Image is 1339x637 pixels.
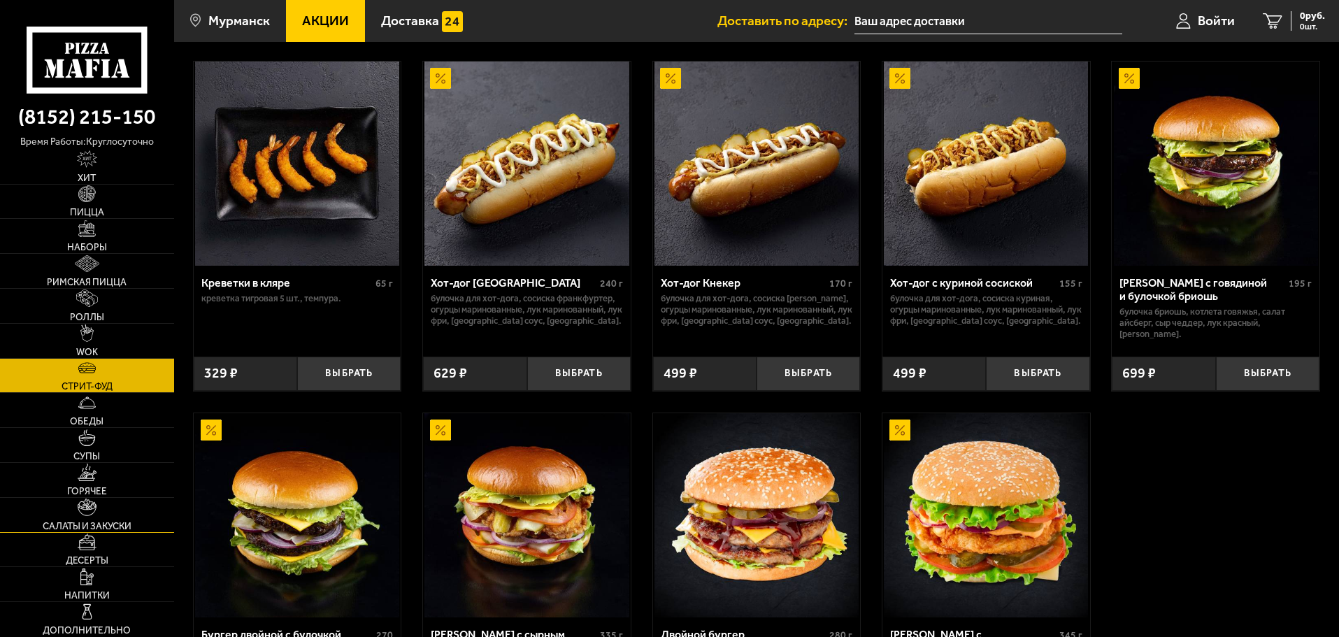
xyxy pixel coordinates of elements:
p: булочка для хот-дога, сосиска Франкфуртер, огурцы маринованные, лук маринованный, лук фри, [GEOGR... [431,293,623,327]
p: креветка тигровая 5 шт., темпура. [201,293,394,304]
span: Доставка [381,14,439,27]
span: 329 ₽ [204,366,238,380]
span: 629 ₽ [434,366,467,380]
p: булочка для хот-дога, сосиска [PERSON_NAME], огурцы маринованные, лук маринованный, лук фри, [GEO... [661,293,853,327]
div: Хот-дог [GEOGRAPHIC_DATA] [431,276,596,289]
div: Хот-дог Кнекер [661,276,826,289]
button: Выбрать [1216,357,1319,391]
span: Хит [78,173,96,183]
span: 240 г [600,278,623,289]
button: Выбрать [527,357,631,391]
a: АкционныйБургер с цыпленком и сырным соусом [882,413,1090,617]
a: Креветки в кляре [194,62,401,266]
span: Напитки [64,591,110,601]
span: Пицца [70,208,104,217]
span: Салаты и закуски [43,522,131,531]
span: Стрит-фуд [62,382,113,392]
span: Горячее [67,487,107,496]
a: АкционныйБургер куриный с сырным соусом и булочкой бриошь [423,413,631,617]
a: АкционныйХот-дог Кнекер [653,62,861,266]
span: 499 ₽ [893,366,926,380]
span: 155 г [1059,278,1082,289]
img: Акционный [1119,68,1140,89]
span: Наборы [67,243,107,252]
img: Акционный [660,68,681,89]
div: Хот-дог с куриной сосиской [890,276,1056,289]
span: 195 г [1289,278,1312,289]
span: Римская пицца [47,278,127,287]
span: Роллы [70,313,104,322]
img: Акционный [889,420,910,441]
a: АкционныйБургер двойной с булочкой бриошь [194,413,401,617]
a: АкционныйХот-дог Франкфуртер [423,62,631,266]
img: Бургер двойной с булочкой бриошь [195,413,399,617]
img: Бургер куриный с сырным соусом и булочкой бриошь [424,413,629,617]
span: Войти [1198,14,1235,27]
img: 15daf4d41897b9f0e9f617042186c801.svg [442,11,463,32]
a: АкционныйХот-дог с куриной сосиской [882,62,1090,266]
img: Бургер с цыпленком и сырным соусом [884,413,1088,617]
span: Супы [73,452,100,461]
span: 699 ₽ [1122,366,1156,380]
img: Акционный [201,420,222,441]
img: Хот-дог Кнекер [654,62,859,266]
img: Хот-дог Франкфуртер [424,62,629,266]
img: Бургер с говядиной и булочкой бриошь [1114,62,1318,266]
input: Ваш адрес доставки [854,8,1122,34]
span: 0 руб. [1300,11,1325,21]
p: булочка для хот-дога, сосиска куриная, огурцы маринованные, лук маринованный, лук фри, [GEOGRAPHI... [890,293,1082,327]
a: Двойной бургер [653,413,861,617]
span: 0 шт. [1300,22,1325,31]
img: Акционный [889,68,910,89]
button: Выбрать [986,357,1089,391]
span: Акции [302,14,349,27]
button: Выбрать [757,357,860,391]
span: 65 г [375,278,393,289]
img: Акционный [430,420,451,441]
img: Акционный [430,68,451,89]
a: АкционныйБургер с говядиной и булочкой бриошь [1112,62,1319,266]
span: Доставить по адресу: [717,14,854,27]
span: Мурманск [208,14,270,27]
img: Двойной бургер [654,413,859,617]
span: WOK [76,348,98,357]
span: 170 г [829,278,852,289]
div: [PERSON_NAME] с говядиной и булочкой бриошь [1119,276,1285,303]
img: Креветки в кляре [195,62,399,266]
div: Креветки в кляре [201,276,373,289]
p: булочка Бриошь, котлета говяжья, салат айсберг, сыр Чеддер, лук красный, [PERSON_NAME]. [1119,306,1312,340]
span: Дополнительно [43,626,131,636]
span: 499 ₽ [664,366,697,380]
button: Выбрать [297,357,401,391]
span: Десерты [66,556,108,566]
span: Обеды [70,417,103,427]
img: Хот-дог с куриной сосиской [884,62,1088,266]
